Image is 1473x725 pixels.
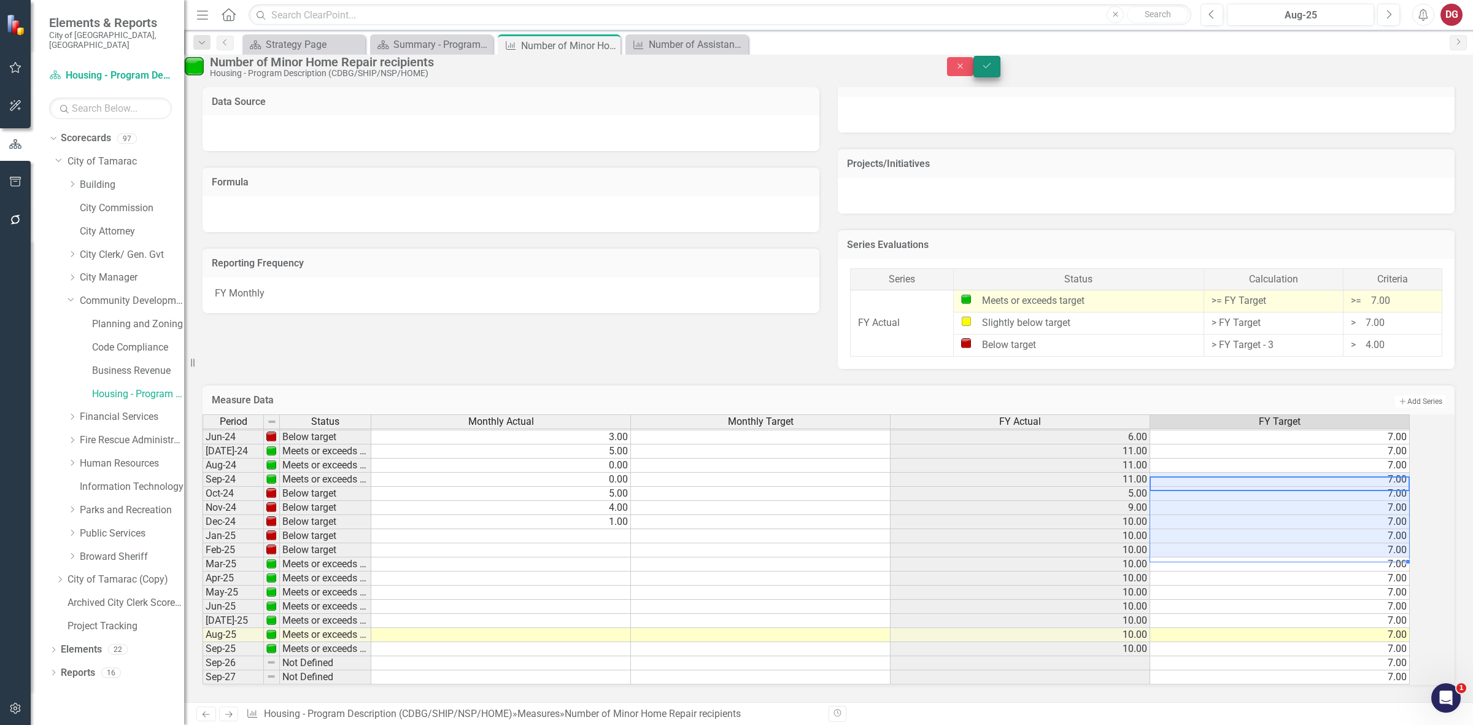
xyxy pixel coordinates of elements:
td: 7.00 [1150,515,1410,529]
span: Period [220,416,247,427]
td: [DATE]-25 [203,614,264,628]
td: 10.00 [891,586,1150,600]
div: 22 [108,645,128,655]
div: Number of Minor Home Repair recipients [521,38,617,53]
td: 9.00 [891,501,1150,515]
td: Meets or exceeds target [280,614,371,628]
a: City of Tamarac [68,155,184,169]
a: City Clerk/ Gen. Gvt [80,248,184,262]
img: 1UOPjbPZzarJnojPNnPdqcrKqsyubKg2UwelywlROmNPl+gdMW9Kb8ri8GgAAAABJRU5ErkJggg== [266,615,276,625]
td: 7.00 [1150,501,1410,515]
td: >= 7.00 [1343,290,1442,312]
a: Housing - Program Description (CDBG/SHIP/NSP/HOME) [49,69,172,83]
td: Sep-27 [203,670,264,684]
div: Strategy Page [266,37,362,52]
td: 5.00 [891,487,1150,501]
span: Monthly Actual [468,416,534,427]
td: 10.00 [891,557,1150,572]
td: Oct-24 [203,487,264,501]
h3: Reporting Frequency [212,258,810,269]
img: 1UOPjbPZzarJnojPNnPdqcrKqsyubKg2UwelywlROmNPl+gdMW9Kb8ri8GgAAAABJRU5ErkJggg== [266,587,276,597]
td: Mar-25 [203,557,264,572]
img: WFgIVf4bZjIWvbPt0csAAAAASUVORK5CYII= [266,502,276,512]
td: 7.00 [1150,487,1410,501]
td: Meets or exceeds target [280,572,371,586]
a: City Commission [80,201,184,215]
a: Reports [61,666,95,680]
img: Below target [961,338,971,348]
td: Meets or exceeds target [280,557,371,572]
div: Slightly below target [961,316,1196,330]
td: > FY Target [1204,312,1343,335]
td: 7.00 [1150,656,1410,670]
div: Number of Minor Home Repair recipients [210,55,922,69]
img: 1UOPjbPZzarJnojPNnPdqcrKqsyubKg2UwelywlROmNPl+gdMW9Kb8ri8GgAAAABJRU5ErkJggg== [266,643,276,653]
span: FY Actual [999,416,1041,427]
span: 1 [1456,683,1466,693]
img: WFgIVf4bZjIWvbPt0csAAAAASUVORK5CYII= [266,432,276,441]
a: Business Revenue [92,364,184,378]
a: Scorecards [61,131,111,145]
td: Sep-24 [203,473,264,487]
td: 7.00 [1150,642,1410,656]
div: Meets or exceeds target [961,294,1196,308]
td: Meets or exceeds target [280,473,371,487]
div: Housing - Program Description (CDBG/SHIP/NSP/HOME) [210,69,922,78]
a: City of Tamarac (Copy) [68,573,184,587]
img: 1UOPjbPZzarJnojPNnPdqcrKqsyubKg2UwelywlROmNPl+gdMW9Kb8ri8GgAAAABJRU5ErkJggg== [266,629,276,639]
span: Search [1145,9,1171,19]
iframe: Intercom live chat [1431,683,1461,713]
div: FY Monthly [203,277,819,313]
td: 7.00 [1150,529,1410,543]
button: Add Series [1395,395,1445,408]
td: 7.00 [1150,670,1410,684]
th: Calculation [1204,268,1343,290]
td: Not Defined [280,656,371,670]
td: 7.00 [1150,586,1410,600]
h3: Projects/Initiatives [847,158,1445,169]
span: Monthly Target [728,416,794,427]
span: FY Target [1259,416,1301,427]
td: Nov-24 [203,501,264,515]
img: WFgIVf4bZjIWvbPt0csAAAAASUVORK5CYII= [266,516,276,526]
a: Number of Assistance Programs recipients [628,37,745,52]
a: Housing - Program Description (CDBG/SHIP/NSP/HOME) [264,708,512,719]
img: 1UOPjbPZzarJnojPNnPdqcrKqsyubKg2UwelywlROmNPl+gdMW9Kb8ri8GgAAAABJRU5ErkJggg== [266,559,276,568]
a: Information Technology [80,480,184,494]
td: > 7.00 [1343,312,1442,335]
td: Below target [280,501,371,515]
a: Housing - Program Description (CDBG/SHIP/NSP/HOME) [92,387,184,401]
td: Jan-25 [203,529,264,543]
a: Parks and Recreation [80,503,184,518]
div: Below target [961,338,1196,352]
td: May-25 [203,586,264,600]
img: 8DAGhfEEPCf229AAAAAElFTkSuQmCC [266,657,276,667]
a: Archived City Clerk Scorecard [68,596,184,610]
img: 8DAGhfEEPCf229AAAAAElFTkSuQmCC [267,417,277,427]
td: Meets or exceeds target [280,444,371,459]
td: 7.00 [1150,459,1410,473]
div: » » [246,707,819,721]
th: Series [851,268,954,290]
a: Fire Rescue Administration [80,433,184,448]
th: Criteria [1343,268,1442,290]
div: DG [1440,4,1463,26]
td: 7.00 [1150,614,1410,628]
h3: Formula [212,177,810,188]
td: Below target [280,515,371,529]
td: Aug-24 [203,459,264,473]
td: 7.00 [1150,473,1410,487]
td: Meets or exceeds target [280,586,371,600]
td: 1.00 [371,515,631,529]
td: Below target [280,487,371,501]
td: Apr-25 [203,572,264,586]
td: 7.00 [1150,557,1410,572]
td: Feb-25 [203,543,264,557]
td: Jun-25 [203,600,264,614]
td: 6.00 [891,430,1150,444]
td: 11.00 [891,459,1150,473]
img: WFgIVf4bZjIWvbPt0csAAAAASUVORK5CYII= [266,530,276,540]
td: Not Defined [280,670,371,684]
td: 11.00 [891,473,1150,487]
td: 5.00 [371,487,631,501]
